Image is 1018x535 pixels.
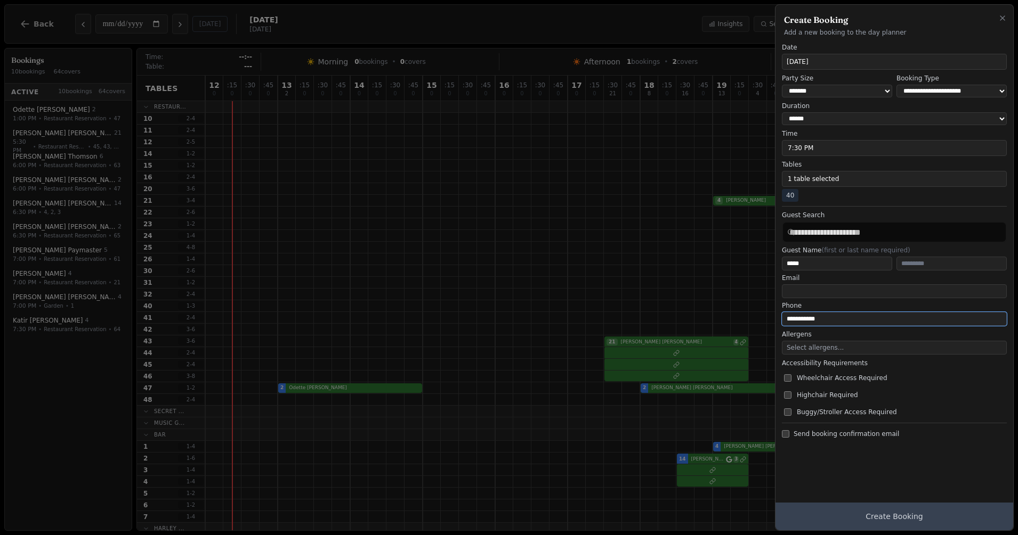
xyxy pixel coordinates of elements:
label: Duration [782,102,1007,110]
span: (first or last name required) [821,246,910,254]
span: Buggy/Stroller Access Required [797,408,897,416]
label: Tables [782,160,1007,169]
label: Guest Search [782,211,1007,219]
button: [DATE] [782,54,1007,70]
span: Wheelchair Access Required [797,374,887,382]
button: 1 table selected [782,171,1007,187]
label: Booking Type [896,74,1007,83]
label: Phone [782,301,1007,310]
button: 7:30 PM [782,140,1007,156]
input: Buggy/Stroller Access Required [784,408,791,416]
input: Highchair Required [784,391,791,399]
input: Wheelchair Access Required [784,374,791,382]
label: Allergens [782,330,1007,339]
label: Party Size [782,74,892,83]
span: Select allergens... [787,344,844,351]
label: Accessibility Requirements [782,359,1007,367]
button: Select allergens... [782,341,1007,355]
span: Send booking confirmation email [794,430,899,438]
span: 40 [782,189,798,202]
span: Highchair Required [797,391,858,399]
label: Email [782,274,1007,282]
label: Guest Name [782,246,1007,254]
input: Send booking confirmation email [782,430,789,438]
label: Time [782,129,1007,138]
button: Create Booking [775,503,1013,530]
p: Add a new booking to the day planner [784,28,1005,37]
h2: Create Booking [784,13,1005,26]
label: Date [782,43,1007,52]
